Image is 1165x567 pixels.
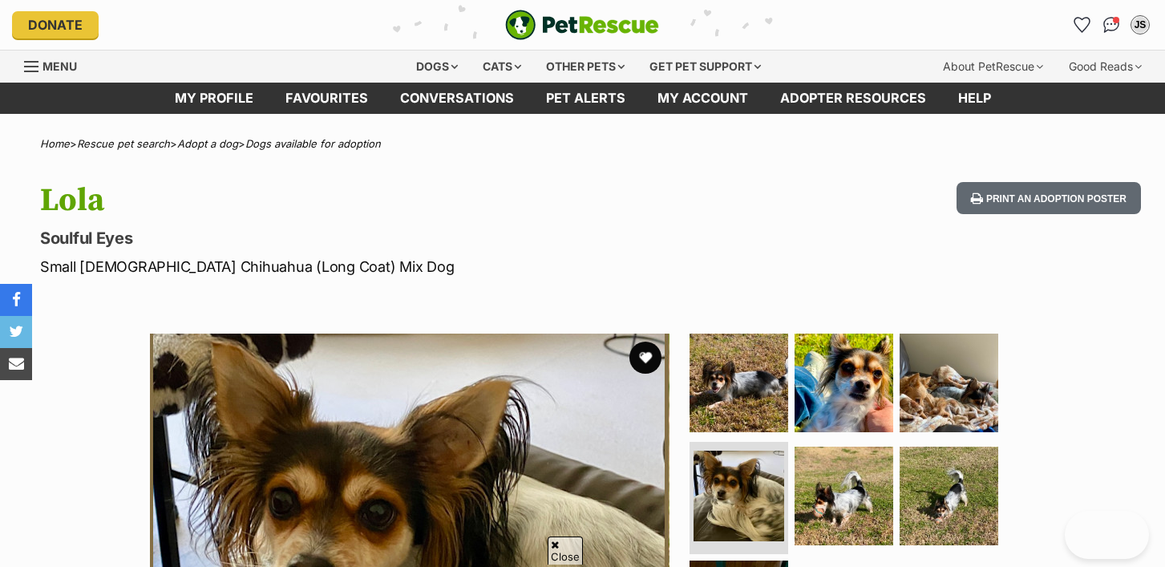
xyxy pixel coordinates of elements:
[40,256,710,277] p: Small [DEMOGRAPHIC_DATA] Chihuahua (Long Coat) Mix Dog
[795,334,893,432] img: Photo of Lola
[505,10,659,40] img: logo-e224e6f780fb5917bec1dbf3a21bbac754714ae5b6737aabdf751b685950b380.svg
[405,51,469,83] div: Dogs
[77,137,170,150] a: Rescue pet search
[42,59,77,73] span: Menu
[629,342,661,374] button: favourite
[177,137,238,150] a: Adopt a dog
[900,447,998,545] img: Photo of Lola
[1065,511,1149,559] iframe: Help Scout Beacon - Open
[795,447,893,545] img: Photo of Lola
[942,83,1007,114] a: Help
[40,227,710,249] p: Soulful Eyes
[1098,12,1124,38] a: Conversations
[1127,12,1153,38] button: My account
[505,10,659,40] a: PetRescue
[694,451,784,541] img: Photo of Lola
[932,51,1054,83] div: About PetRescue
[40,137,70,150] a: Home
[471,51,532,83] div: Cats
[1132,17,1148,33] div: JS
[1103,17,1120,33] img: chat-41dd97257d64d25036548639549fe6c8038ab92f7586957e7f3b1b290dea8141.svg
[957,182,1141,215] button: Print an adoption poster
[764,83,942,114] a: Adopter resources
[1070,12,1095,38] a: Favourites
[245,137,381,150] a: Dogs available for adoption
[900,334,998,432] img: Photo of Lola
[24,51,88,79] a: Menu
[535,51,636,83] div: Other pets
[638,51,772,83] div: Get pet support
[159,83,269,114] a: My profile
[1070,12,1153,38] ul: Account quick links
[641,83,764,114] a: My account
[1058,51,1153,83] div: Good Reads
[690,334,788,432] img: Photo of Lola
[384,83,530,114] a: conversations
[269,83,384,114] a: Favourites
[40,182,710,219] h1: Lola
[548,537,583,565] span: Close
[12,11,99,38] a: Donate
[530,83,641,114] a: Pet alerts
